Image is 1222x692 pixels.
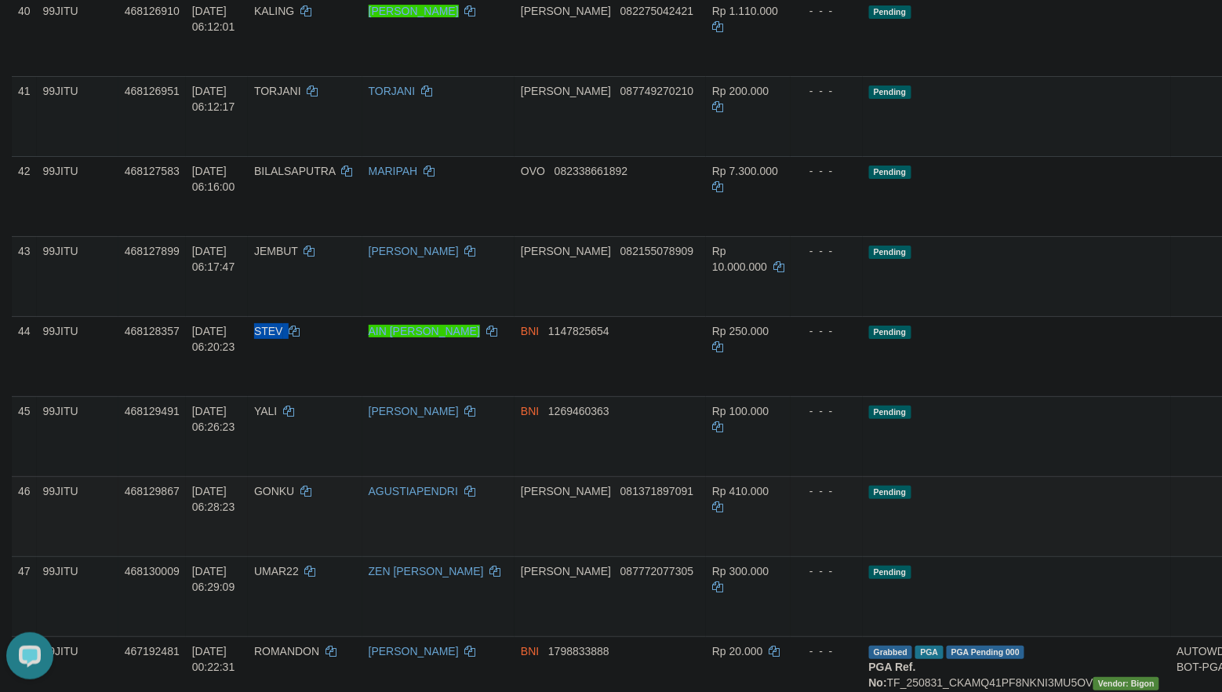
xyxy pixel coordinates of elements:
[797,403,856,419] div: - - -
[254,565,299,577] span: UMAR22
[797,483,856,499] div: - - -
[521,565,611,577] span: [PERSON_NAME]
[797,323,856,339] div: - - -
[797,3,856,19] div: - - -
[125,405,180,417] span: 468129491
[797,163,856,179] div: - - -
[620,85,693,97] span: Copy 087749270210 to clipboard
[254,165,336,177] span: BILALSAPUTRA
[37,76,118,156] td: 99JITU
[369,85,416,97] a: TORJANI
[37,476,118,556] td: 99JITU
[869,86,911,99] span: Pending
[125,325,180,337] span: 468128357
[712,165,778,177] span: Rp 7.300.000
[869,646,913,659] span: Grabbed
[548,325,609,337] span: Copy 1147825654 to clipboard
[548,405,609,417] span: Copy 1269460363 to clipboard
[620,245,693,257] span: Copy 082155078909 to clipboard
[254,485,294,497] span: GONKU
[37,156,118,236] td: 99JITU
[369,165,418,177] a: MARIPAH
[125,565,180,577] span: 468130009
[12,76,37,156] td: 41
[192,245,235,273] span: [DATE] 06:17:47
[947,646,1025,659] span: PGA Pending
[192,405,235,433] span: [DATE] 06:26:23
[12,156,37,236] td: 42
[192,485,235,513] span: [DATE] 06:28:23
[125,485,180,497] span: 468129867
[369,645,459,657] a: [PERSON_NAME]
[37,396,118,476] td: 99JITU
[254,245,298,257] span: JEMBUT
[712,5,778,17] span: Rp 1.110.000
[369,485,458,497] a: AGUSTIAPENDRI
[797,563,856,579] div: - - -
[915,646,943,659] span: Marked by aektoyota
[254,325,283,337] span: STEV
[192,165,235,193] span: [DATE] 06:16:00
[1093,677,1159,690] span: Vendor URL: https://checkout31.1velocity.biz
[254,405,277,417] span: YALI
[192,5,235,33] span: [DATE] 06:12:01
[369,405,459,417] a: [PERSON_NAME]
[869,246,911,259] span: Pending
[37,316,118,396] td: 99JITU
[192,645,235,673] span: [DATE] 00:22:31
[869,166,911,179] span: Pending
[521,5,611,17] span: [PERSON_NAME]
[797,643,856,659] div: - - -
[797,83,856,99] div: - - -
[521,485,611,497] span: [PERSON_NAME]
[521,85,611,97] span: [PERSON_NAME]
[12,236,37,316] td: 43
[125,165,180,177] span: 468127583
[869,566,911,579] span: Pending
[192,85,235,113] span: [DATE] 06:12:17
[712,485,769,497] span: Rp 410.000
[620,485,693,497] span: Copy 081371897091 to clipboard
[712,405,769,417] span: Rp 100.000
[369,565,484,577] a: ZEN [PERSON_NAME]
[6,6,53,53] button: Open LiveChat chat widget
[869,406,911,419] span: Pending
[37,556,118,636] td: 99JITU
[620,5,693,17] span: Copy 082275042421 to clipboard
[12,556,37,636] td: 47
[369,245,459,257] a: [PERSON_NAME]
[712,565,769,577] span: Rp 300.000
[125,645,180,657] span: 467192481
[712,645,763,657] span: Rp 20.000
[12,476,37,556] td: 46
[369,325,480,337] a: AIN [PERSON_NAME]
[12,396,37,476] td: 45
[369,5,459,17] a: [PERSON_NAME]
[521,165,545,177] span: OVO
[254,5,294,17] span: KALING
[712,325,769,337] span: Rp 250.000
[12,316,37,396] td: 44
[125,85,180,97] span: 468126951
[125,5,180,17] span: 468126910
[125,245,180,257] span: 468127899
[521,645,539,657] span: BNI
[869,5,911,19] span: Pending
[712,245,767,273] span: Rp 10.000.000
[555,165,627,177] span: Copy 082338661892 to clipboard
[521,405,539,417] span: BNI
[548,645,609,657] span: Copy 1798833888 to clipboard
[254,645,319,657] span: ROMANDON
[521,325,539,337] span: BNI
[712,85,769,97] span: Rp 200.000
[192,325,235,353] span: [DATE] 06:20:23
[521,245,611,257] span: [PERSON_NAME]
[869,486,911,499] span: Pending
[869,326,911,339] span: Pending
[254,85,301,97] span: TORJANI
[192,565,235,593] span: [DATE] 06:29:09
[37,236,118,316] td: 99JITU
[797,243,856,259] div: - - -
[869,661,916,689] b: PGA Ref. No:
[620,565,693,577] span: Copy 087772077305 to clipboard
